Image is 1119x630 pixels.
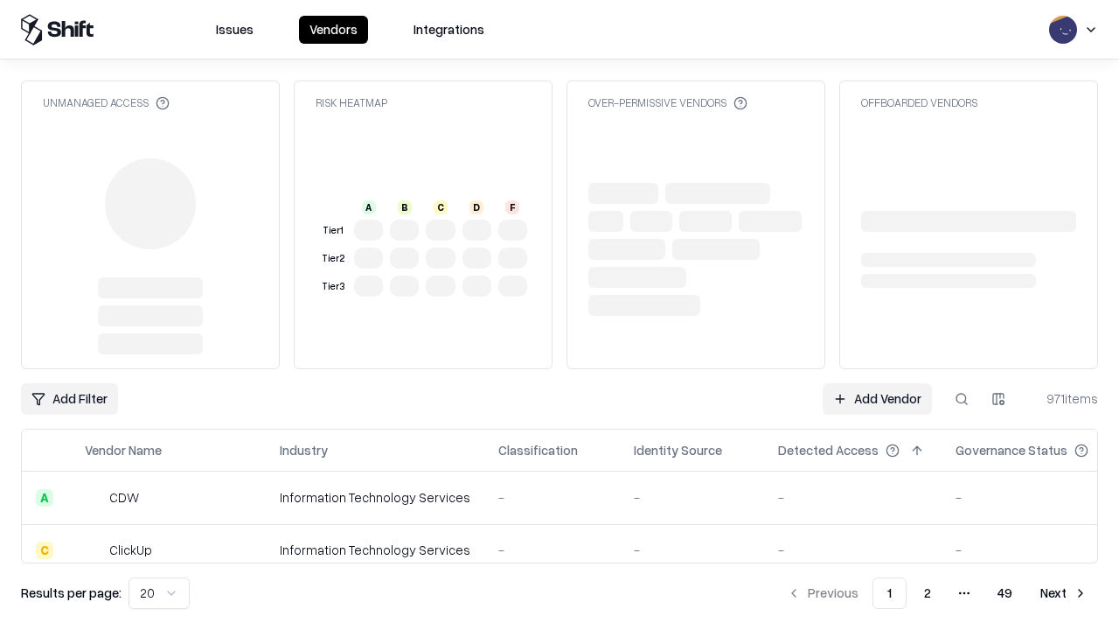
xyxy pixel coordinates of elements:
div: - [498,488,606,507]
div: - [956,488,1116,507]
a: Add Vendor [823,383,932,415]
div: Governance Status [956,441,1067,459]
div: ClickUp [109,541,152,559]
nav: pagination [776,577,1098,609]
div: Industry [280,441,328,459]
p: Results per page: [21,584,122,602]
div: Information Technology Services [280,488,470,507]
img: CDW [85,489,102,507]
div: Detected Access [778,441,879,459]
div: A [36,489,53,507]
button: Integrations [403,16,495,44]
button: 49 [983,577,1026,609]
div: Information Technology Services [280,541,470,559]
div: - [778,488,928,507]
div: Unmanaged Access [43,95,170,110]
div: - [634,488,750,507]
div: Over-Permissive Vendors [588,95,747,110]
div: A [362,200,376,214]
div: CDW [109,488,139,507]
div: 971 items [1028,389,1098,408]
div: - [634,541,750,559]
button: 1 [872,577,907,609]
button: Vendors [299,16,368,44]
div: D [469,200,483,214]
div: Offboarded Vendors [861,95,977,110]
div: C [434,200,448,214]
div: Vendor Name [85,441,162,459]
div: B [398,200,412,214]
div: - [778,541,928,559]
img: ClickUp [85,542,102,559]
div: - [956,541,1116,559]
div: Identity Source [634,441,722,459]
div: F [505,200,519,214]
div: Tier 2 [319,251,347,266]
button: Add Filter [21,383,118,415]
div: Risk Heatmap [316,95,387,110]
div: Tier 3 [319,279,347,294]
button: Issues [205,16,264,44]
div: Tier 1 [319,223,347,238]
button: 2 [910,577,945,609]
div: C [36,542,53,559]
div: Classification [498,441,578,459]
div: - [498,541,606,559]
button: Next [1030,577,1098,609]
